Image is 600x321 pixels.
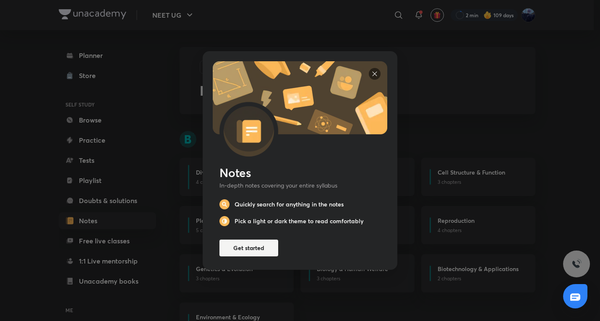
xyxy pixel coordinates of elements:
p: In-depth notes covering your entire syllabus [219,182,381,189]
button: Get started [219,240,278,256]
img: notes [213,61,387,157]
img: notes [219,216,230,226]
img: notes [219,199,230,209]
div: Notes [219,165,387,180]
h6: Pick a light or dark theme to read comfortably [235,217,363,225]
img: notes [369,68,381,80]
h6: Quickly search for anything in the notes [235,201,344,208]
